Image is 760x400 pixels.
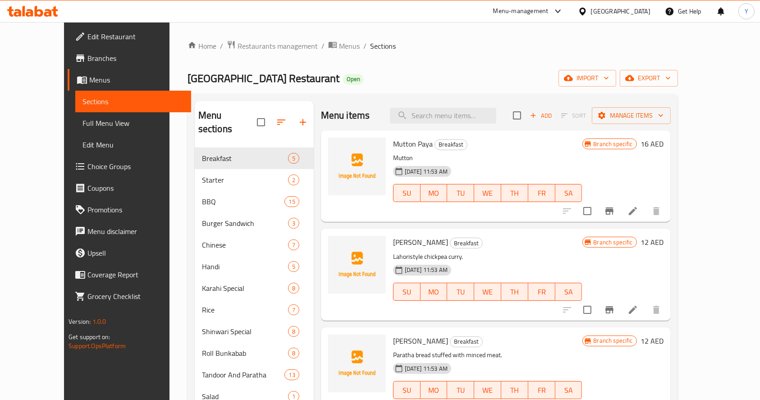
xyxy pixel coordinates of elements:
button: TH [501,381,528,399]
span: Full Menu View [82,118,184,129]
span: Sections [370,41,396,51]
div: Tandoor And Paratha13 [195,364,314,386]
div: BBQ15 [195,191,314,212]
div: items [288,326,299,337]
div: items [284,369,299,380]
span: Tandoor And Paratha [202,369,285,380]
p: Paratha bread stuffed with minced meat. [393,349,582,361]
div: items [288,239,299,250]
button: SA [555,184,582,202]
button: WE [474,381,501,399]
span: Choice Groups [87,161,184,172]
button: SU [393,283,421,301]
span: Y [745,6,748,16]
button: import [559,70,616,87]
span: 5 [288,154,299,163]
span: SA [559,384,579,397]
a: Branches [68,47,191,69]
button: FR [528,283,555,301]
span: WE [478,384,498,397]
span: 8 [288,327,299,336]
span: FR [532,384,552,397]
input: search [390,108,496,124]
span: Handi [202,261,288,272]
button: TU [447,381,474,399]
span: Breakfast [202,153,288,164]
div: Handi5 [195,256,314,277]
span: 7 [288,241,299,249]
span: FR [532,285,552,299]
span: Branches [87,53,184,64]
span: SU [397,187,417,200]
button: MO [421,283,448,301]
div: Rice7 [195,299,314,321]
div: Roll Bunkabab8 [195,342,314,364]
div: items [288,261,299,272]
span: Upsell [87,248,184,258]
div: Chinese7 [195,234,314,256]
button: SA [555,283,582,301]
div: items [288,218,299,229]
button: TU [447,283,474,301]
div: Breakfast [450,336,483,347]
span: Get support on: [69,331,110,343]
span: 15 [285,198,298,206]
span: TU [451,384,471,397]
span: Menu disclaimer [87,226,184,237]
nav: breadcrumb [188,40,678,52]
button: SA [555,381,582,399]
div: Menu-management [493,6,549,17]
span: WE [478,187,498,200]
span: Burger Sandwich [202,218,288,229]
span: Shinwari Special [202,326,288,337]
button: delete [646,299,667,321]
span: 8 [288,349,299,358]
span: 2 [288,176,299,184]
span: SA [559,285,579,299]
span: SU [397,384,417,397]
a: Home [188,41,216,51]
span: WE [478,285,498,299]
a: Choice Groups [68,156,191,177]
span: Restaurants management [238,41,318,51]
div: Roll Bunkabab [202,348,288,359]
div: Starter [202,175,288,185]
span: Breakfast [435,139,467,150]
button: SU [393,381,421,399]
a: Menus [328,40,360,52]
div: Starter2 [195,169,314,191]
span: Select section first [555,109,592,123]
button: Add section [292,111,314,133]
span: TU [451,285,471,299]
span: Grocery Checklist [87,291,184,302]
div: Karahi Special8 [195,277,314,299]
button: TU [447,184,474,202]
span: export [627,73,671,84]
span: 5 [288,262,299,271]
a: Coverage Report [68,264,191,285]
a: Edit menu item [627,206,638,216]
span: Rice [202,304,288,315]
span: SU [397,285,417,299]
span: Branch specific [590,140,636,148]
span: [GEOGRAPHIC_DATA] Restaurant [188,68,339,88]
span: [DATE] 11:53 AM [401,266,451,274]
a: Sections [75,91,191,112]
button: WE [474,184,501,202]
a: Full Menu View [75,112,191,134]
div: items [288,283,299,294]
button: MO [421,381,448,399]
button: FR [528,184,555,202]
span: import [566,73,609,84]
button: MO [421,184,448,202]
span: [PERSON_NAME] [393,334,448,348]
span: MO [424,187,444,200]
span: [DATE] 11:53 AM [401,167,451,176]
button: Branch-specific-item [599,200,620,222]
span: 7 [288,306,299,314]
div: items [288,175,299,185]
a: Promotions [68,199,191,221]
div: Breakfast [450,238,483,248]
